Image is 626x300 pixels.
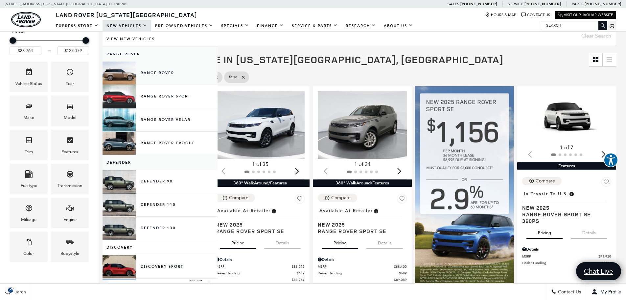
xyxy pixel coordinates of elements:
span: Land Rover [US_STATE][GEOGRAPHIC_DATA] [56,11,197,19]
span: Model [66,100,74,114]
a: Range Rover [103,62,218,85]
div: MileageMileage [10,198,48,228]
div: Pricing Details - Range Rover Sport SE [318,257,407,262]
div: Vehicle Status [15,80,42,87]
a: Pre-Owned Vehicles [151,20,217,32]
a: [STREET_ADDRESS] • [US_STATE][GEOGRAPHIC_DATA], CO 80905 [5,2,128,6]
span: $689 [603,260,611,265]
button: details tab [264,234,301,249]
span: $689 [399,271,407,276]
a: Chat Live [576,262,621,280]
a: Visit Our Jaguar Website [558,13,613,17]
a: [PHONE_NUMBER] [524,1,561,7]
input: Minimum [10,46,41,55]
div: Minimum Price [10,37,16,44]
div: Model [64,114,76,121]
span: Service [508,2,523,6]
div: Mileage [21,216,36,223]
a: Range Rover [103,47,218,62]
img: Land Rover [11,12,41,27]
div: Next slide [395,164,404,178]
span: Trim [25,135,33,148]
span: Sales [448,2,459,6]
button: pricing tab [322,234,358,249]
a: Dealer Handling $689 [216,271,305,276]
span: Available at Retailer [217,207,271,214]
div: 360° WalkAround/Features [313,179,412,187]
div: BodystyleBodystyle [51,232,89,262]
a: In Transit to U.S.New 2025Range Rover Sport SE 360PS [522,189,611,224]
span: New 2025 [522,205,606,211]
img: 2025 LAND ROVER Range Rover Sport SE 1 [216,91,306,159]
button: Compare Vehicle [318,194,357,202]
button: Save Vehicle [295,194,305,206]
span: New 2025 [216,221,300,228]
a: Available at RetailerNew 2025Range Rover Sport SE [216,206,305,234]
span: Contact Us [556,289,581,295]
div: Year [66,80,74,87]
div: Fueltype [21,182,37,189]
span: $91,920 [598,254,611,259]
div: Features [61,148,78,155]
div: Make [23,114,34,121]
div: TransmissionTransmission [51,164,89,194]
a: Dealer Handling $689 [318,271,407,276]
span: $88,075 [292,264,305,269]
span: $89,089 [394,277,407,282]
button: Save Vehicle [397,194,407,206]
span: Chat Live [581,267,616,276]
span: Vehicle has shipped from factory of origin. Estimated time of delivery to Retailer is on average ... [568,190,574,198]
img: 2025 LAND ROVER Range Rover Sport SE 1 [318,91,408,159]
div: EngineEngine [51,198,89,228]
div: YearYear [51,62,89,92]
button: Save Vehicle [601,177,611,189]
a: Defender [103,155,218,170]
section: Click to Open Cookie Consent Modal [3,286,18,293]
button: Explore your accessibility options [604,153,618,167]
button: details tab [571,224,607,239]
span: Color [25,236,33,250]
div: 360° WalkAround/Features [211,179,310,187]
a: Discovery Sport [103,255,218,278]
div: 1 of 35 [216,161,305,168]
div: Price [10,35,89,55]
span: In Transit to U.S. [524,190,568,198]
span: $689 [297,271,305,276]
span: Range Rover Sport SE [216,228,300,234]
span: Dealer Handling [318,271,399,276]
div: FeaturesFeatures [51,130,89,160]
a: Range Rover Velar [103,108,218,131]
button: Open user profile menu [586,284,626,300]
a: [PHONE_NUMBER] [460,1,497,7]
a: Defender 110 [103,193,218,216]
a: Range Rover Evoque [103,132,218,155]
a: $88,764 [216,277,305,282]
div: Features [517,162,616,170]
a: About Us [380,20,417,32]
div: FueltypeFueltype [10,164,48,194]
a: New Vehicles [103,20,151,32]
span: New 2025 [318,221,402,228]
div: Next slide [599,147,608,161]
div: Next slide [292,164,301,178]
div: Engine [63,216,77,223]
a: [PHONE_NUMBER] [585,1,621,7]
input: Maximum [57,46,89,55]
img: 2025 LAND ROVER Range Rover Sport SE 360PS 1 [522,91,612,142]
span: Transmission [66,169,74,182]
span: Bodystyle [66,236,74,250]
div: Compare [229,195,248,201]
input: Search Inventory [108,26,616,46]
button: Compare Vehicle [522,177,562,185]
span: $88,764 [292,277,305,282]
span: MSRP [522,254,598,259]
a: MSRP $88,400 [318,264,407,269]
div: Pricing Details - Range Rover Sport SE 360PS [522,246,611,252]
a: Specials [217,20,253,32]
div: 1 of 7 [522,144,611,151]
nav: Main Navigation [52,20,417,32]
span: false [229,73,237,81]
button: pricing tab [526,224,563,239]
div: 1 / 2 [318,91,408,159]
span: $88,400 [394,264,407,269]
